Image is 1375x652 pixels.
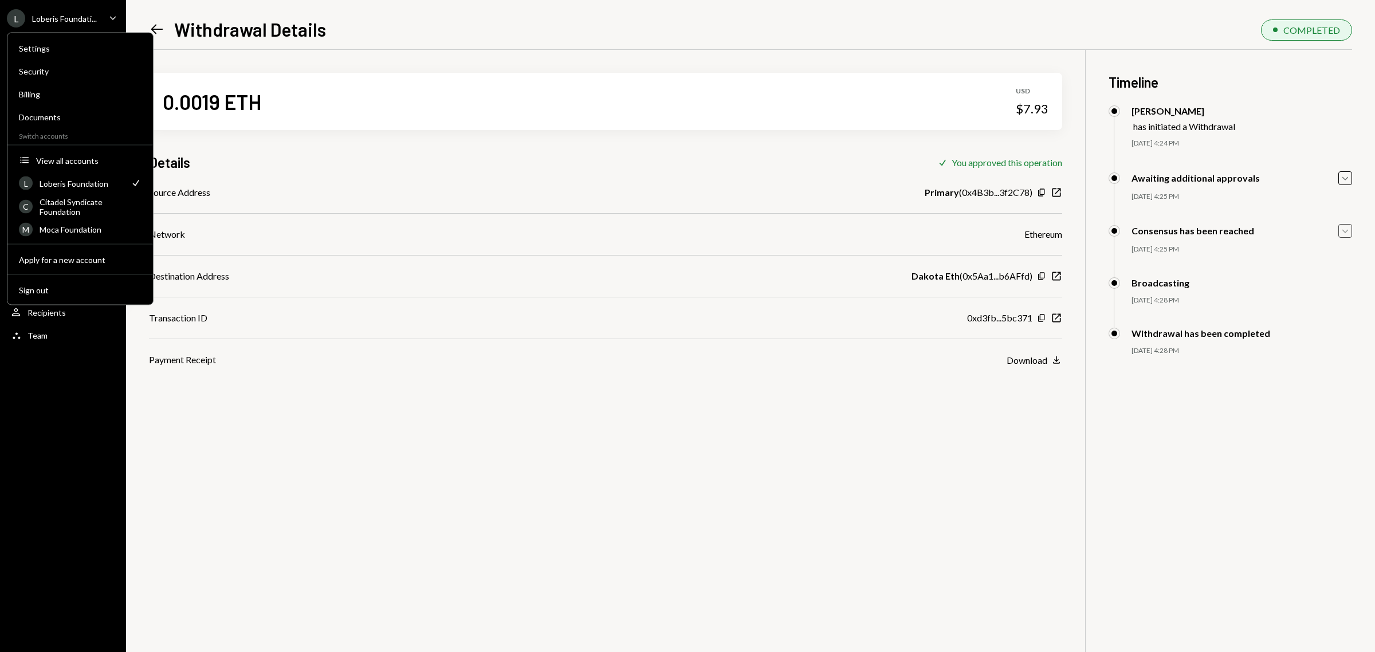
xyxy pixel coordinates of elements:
[19,285,142,294] div: Sign out
[1016,87,1048,96] div: USD
[149,311,207,325] div: Transaction ID
[7,9,25,28] div: L
[7,325,119,345] a: Team
[149,153,190,172] h3: Details
[912,269,960,283] b: Dakota Eth
[19,89,142,99] div: Billing
[1132,346,1352,356] div: [DATE] 4:28 PM
[925,186,1032,199] div: ( 0x4B3b...3f2C78 )
[12,84,148,104] a: Billing
[1007,355,1047,366] div: Download
[149,186,210,199] div: Source Address
[19,254,142,264] div: Apply for a new account
[149,269,229,283] div: Destination Address
[7,302,119,323] a: Recipients
[27,331,48,340] div: Team
[12,196,148,217] a: CCitadel Syndicate Foundation
[19,112,142,122] div: Documents
[12,151,148,171] button: View all accounts
[925,186,959,199] b: Primary
[967,311,1032,325] div: 0xd3fb...5bc371
[40,225,142,234] div: Moca Foundation
[952,157,1062,168] div: You approved this operation
[7,129,153,140] div: Switch accounts
[32,14,97,23] div: Loberis Foundati...
[40,197,142,216] div: Citadel Syndicate Foundation
[12,219,148,239] a: MMoca Foundation
[1132,328,1270,339] div: Withdrawal has been completed
[1132,225,1254,236] div: Consensus has been reached
[12,280,148,301] button: Sign out
[149,227,185,241] div: Network
[19,66,142,76] div: Security
[1132,105,1235,116] div: [PERSON_NAME]
[1109,73,1352,92] h3: Timeline
[1132,277,1189,288] div: Broadcasting
[12,61,148,81] a: Security
[12,38,148,58] a: Settings
[12,250,148,270] button: Apply for a new account
[1132,245,1352,254] div: [DATE] 4:25 PM
[1132,139,1352,148] div: [DATE] 4:24 PM
[19,176,33,190] div: L
[149,353,216,367] div: Payment Receipt
[1283,25,1340,36] div: COMPLETED
[1133,121,1235,132] div: has initiated a Withdrawal
[19,199,33,213] div: C
[174,18,326,41] h1: Withdrawal Details
[1132,296,1352,305] div: [DATE] 4:28 PM
[163,89,261,115] div: 0.0019 ETH
[40,178,123,188] div: Loberis Foundation
[36,155,142,165] div: View all accounts
[1024,227,1062,241] div: Ethereum
[19,44,142,53] div: Settings
[1132,172,1260,183] div: Awaiting additional approvals
[19,222,33,236] div: M
[912,269,1032,283] div: ( 0x5Aa1...b6AFfd )
[27,308,66,317] div: Recipients
[1007,354,1062,367] button: Download
[1132,192,1352,202] div: [DATE] 4:25 PM
[12,107,148,127] a: Documents
[1016,101,1048,117] div: $7.93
